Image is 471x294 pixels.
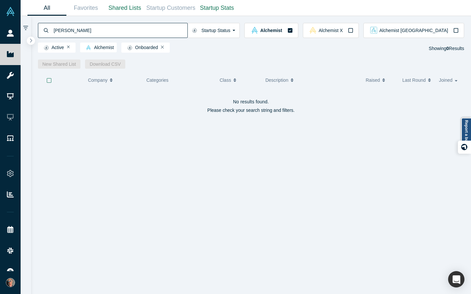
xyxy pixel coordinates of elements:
button: Joined [439,73,460,87]
strong: 0 [446,46,449,51]
button: alchemist_aj Vault LogoAlchemist [GEOGRAPHIC_DATA] [363,23,464,38]
button: alchemistx Vault LogoAlchemist X [303,23,359,38]
a: Shared Lists [105,0,144,16]
span: Description [265,73,288,87]
button: Description [265,73,359,87]
h4: No results found. [38,99,464,105]
a: Favorites [66,0,105,16]
span: Onboarded [124,45,158,50]
img: Laurent Rains's Account [6,278,15,287]
span: Class [219,73,231,87]
button: Download CSV [85,60,125,69]
span: Showing Results [429,46,464,51]
span: Categories [146,78,168,83]
a: Startup Stats [198,0,236,16]
button: Remove Filter [67,45,70,49]
img: alchemist_aj Vault Logo [370,27,377,34]
span: Active [41,45,64,50]
span: Alchemist X [319,28,343,33]
img: alchemist Vault Logo [251,27,258,34]
img: alchemist Vault Logo [86,45,91,50]
button: Raised [366,73,395,87]
span: Joined [439,73,452,87]
span: Last Round [402,73,426,87]
p: Please check your search string and filters. [38,107,464,114]
img: Startup status [192,28,197,33]
input: Search by company name, class, customer, one-liner or category [53,23,187,38]
button: alchemist Vault LogoAlchemist [244,23,298,38]
img: alchemistx Vault Logo [309,27,316,34]
span: Alchemist [GEOGRAPHIC_DATA] [379,28,448,33]
a: Report a bug! [461,118,471,148]
span: Alchemist [260,28,282,33]
img: Alchemist Vault Logo [6,7,15,16]
button: Remove Filter [161,45,164,49]
img: Startup status [127,45,132,50]
button: Last Round [402,73,432,87]
button: Startup Status [187,23,240,38]
span: Raised [366,73,380,87]
a: All [27,0,66,16]
img: Startup status [44,45,49,50]
span: Company [88,73,108,87]
a: Startup Customers [144,0,198,16]
button: Class [219,73,255,87]
button: Company [88,73,136,87]
span: Alchemist [83,45,114,50]
button: New Shared List [38,60,81,69]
